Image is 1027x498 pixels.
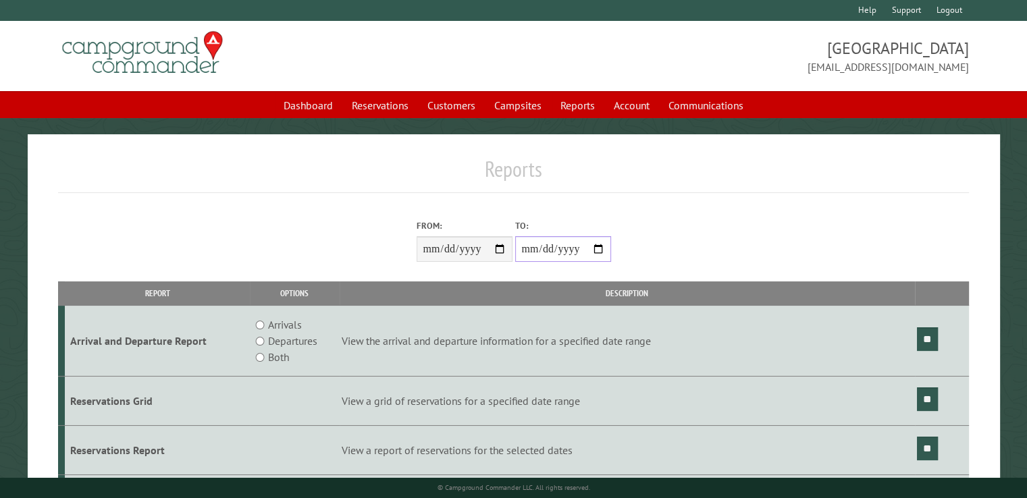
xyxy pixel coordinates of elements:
a: Dashboard [275,92,341,118]
label: Arrivals [268,316,302,333]
td: Arrival and Departure Report [65,306,250,377]
small: © Campground Commander LLC. All rights reserved. [438,483,590,492]
td: Reservations Report [65,425,250,474]
label: From: [417,219,512,232]
img: Campground Commander [58,26,227,79]
a: Customers [419,92,483,118]
th: Options [250,281,340,305]
a: Reports [552,92,603,118]
span: [GEOGRAPHIC_DATA] [EMAIL_ADDRESS][DOMAIN_NAME] [514,37,969,75]
label: Both [268,349,289,365]
th: Report [65,281,250,305]
td: View the arrival and departure information for a specified date range [340,306,915,377]
a: Account [606,92,658,118]
td: View a grid of reservations for a specified date range [340,377,915,426]
td: Reservations Grid [65,377,250,426]
label: To: [515,219,611,232]
label: Departures [268,333,317,349]
a: Campsites [486,92,550,118]
td: View a report of reservations for the selected dates [340,425,915,474]
a: Communications [660,92,752,118]
a: Reservations [344,92,417,118]
th: Description [340,281,915,305]
h1: Reports [58,156,969,193]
